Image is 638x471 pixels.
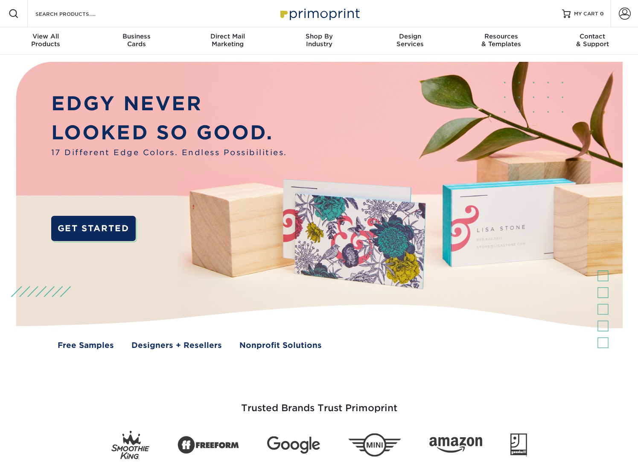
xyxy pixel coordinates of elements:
[51,118,287,147] p: LOOKED SO GOOD.
[111,431,149,459] img: Smoothie King
[131,340,222,351] a: Designers + Resellers
[239,340,322,351] a: Nonprofit Solutions
[182,32,274,48] div: Marketing
[547,27,638,55] a: Contact& Support
[91,32,183,48] div: Cards
[274,32,365,48] div: Industry
[510,433,527,456] img: Goodwill
[456,32,547,48] div: & Templates
[364,32,456,40] span: Design
[51,147,287,159] span: 17 Different Edge Colors. Endless Possibilities.
[35,9,118,19] input: SEARCH PRODUCTS.....
[600,11,604,17] span: 0
[51,89,287,118] p: EDGY NEVER
[348,433,401,456] img: Mini
[91,32,183,40] span: Business
[547,32,638,40] span: Contact
[547,32,638,48] div: & Support
[91,27,183,55] a: BusinessCards
[429,437,482,453] img: Amazon
[456,27,547,55] a: Resources& Templates
[364,32,456,48] div: Services
[274,27,365,55] a: Shop ByIndustry
[182,27,274,55] a: Direct MailMarketing
[267,436,320,453] img: Google
[364,27,456,55] a: DesignServices
[182,32,274,40] span: Direct Mail
[70,382,569,424] h3: Trusted Brands Trust Primoprint
[274,32,365,40] span: Shop By
[574,10,598,18] span: MY CART
[51,216,136,241] a: GET STARTED
[58,340,114,351] a: Free Samples
[178,431,239,459] img: Freeform
[456,32,547,40] span: Resources
[277,4,362,23] img: Primoprint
